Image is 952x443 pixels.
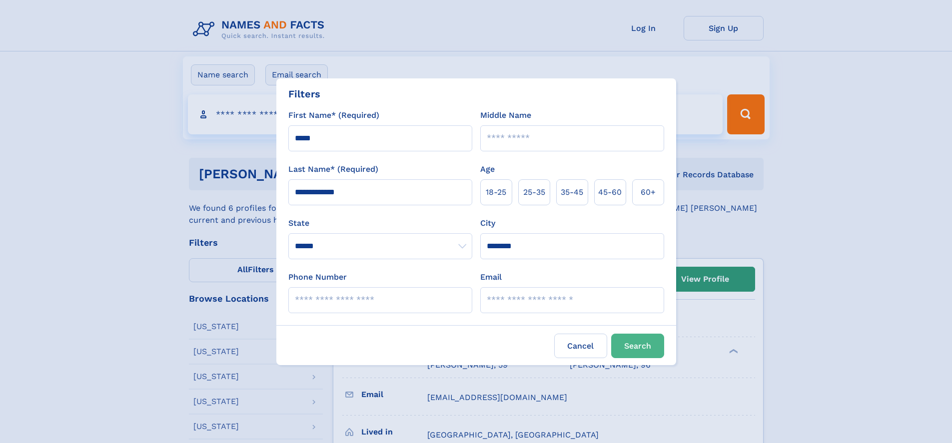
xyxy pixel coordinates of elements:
button: Search [611,334,664,358]
label: Cancel [554,334,607,358]
label: Email [480,271,502,283]
span: 25‑35 [523,186,545,198]
span: 35‑45 [561,186,583,198]
span: 18‑25 [486,186,506,198]
div: Filters [288,86,320,101]
label: First Name* (Required) [288,109,379,121]
label: Age [480,163,495,175]
label: Last Name* (Required) [288,163,378,175]
span: 60+ [641,186,656,198]
label: Middle Name [480,109,531,121]
label: Phone Number [288,271,347,283]
span: 45‑60 [598,186,622,198]
label: State [288,217,472,229]
label: City [480,217,495,229]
